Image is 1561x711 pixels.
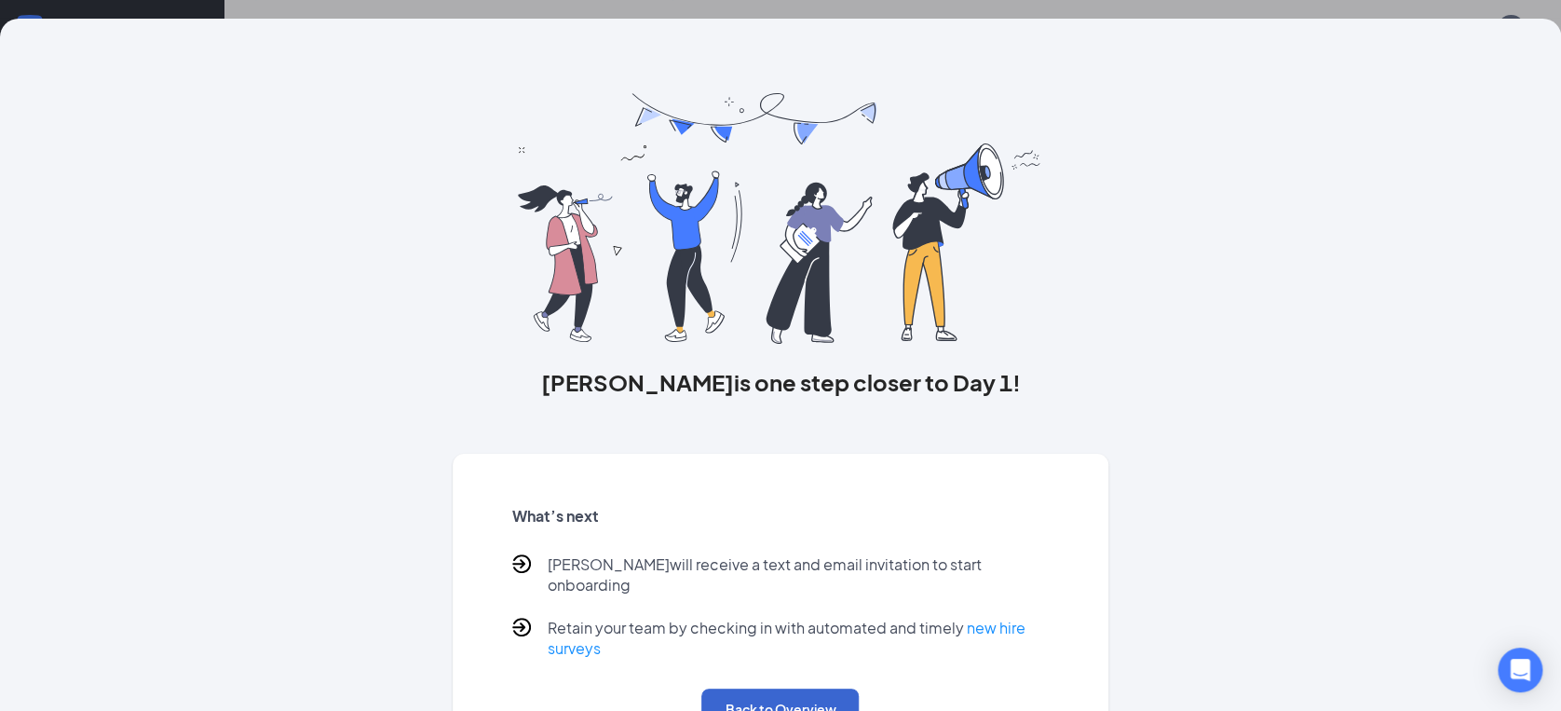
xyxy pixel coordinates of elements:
p: [PERSON_NAME] will receive a text and email invitation to start onboarding [548,554,1049,595]
div: Open Intercom Messenger [1498,648,1542,692]
a: new hire surveys [548,618,1025,658]
p: Retain your team by checking in with automated and timely [548,618,1049,659]
h3: [PERSON_NAME] is one step closer to Day 1! [453,366,1108,398]
img: you are all set [518,93,1042,344]
h5: What’s next [512,506,1049,526]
